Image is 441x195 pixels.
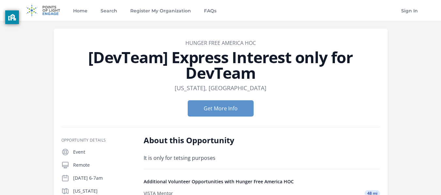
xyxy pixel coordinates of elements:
p: It is only for tetsing purposes [144,153,335,162]
h1: [DevTeam] Express Interest only for DevTeam [61,49,380,81]
h4: Additional Volunteer Opportunities with Hunger Free America HOC [144,178,380,185]
dd: [US_STATE], [GEOGRAPHIC_DATA] [175,83,266,92]
h3: Opportunity Details [61,138,133,143]
p: Remote [73,162,133,168]
a: Hunger Free America HOC [185,39,256,47]
h2: About this Opportunity [144,135,335,146]
p: [DATE] 6-7am [73,175,133,181]
p: Event [73,149,133,155]
button: privacy banner [5,10,19,24]
button: Get More Info [188,100,254,117]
